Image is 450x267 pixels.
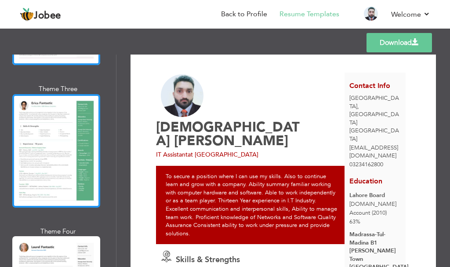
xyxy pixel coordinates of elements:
[349,94,399,110] span: [GEOGRAPHIC_DATA]
[349,161,383,168] span: 03234162800
[176,254,240,265] span: Skills & Strengths
[364,7,378,21] img: Profile Img
[349,176,382,186] span: Education
[349,81,390,91] span: Contact Info
[279,9,339,19] a: Resume Templates
[174,132,288,150] span: [PERSON_NAME]
[349,144,398,160] span: [EMAIL_ADDRESS][DOMAIN_NAME]
[349,209,370,217] span: Account
[14,227,102,236] div: Theme Four
[188,150,258,159] span: at [GEOGRAPHIC_DATA]
[34,11,61,21] span: Jobee
[345,94,406,143] div: [GEOGRAPHIC_DATA]
[20,7,34,22] img: jobee.io
[349,127,399,143] span: [GEOGRAPHIC_DATA]
[221,9,267,19] a: Back to Profile
[391,9,430,20] a: Welcome
[20,7,61,22] a: Jobee
[156,118,300,150] span: [DEMOGRAPHIC_DATA]
[357,102,359,110] span: ,
[372,209,387,217] span: (2010)
[156,166,350,245] div: To secure a position where I can use my skills. Also to continue learn and grow with a company. A...
[349,218,360,226] span: 63%
[367,33,432,52] a: Download
[14,84,102,94] div: Theme Three
[349,191,401,200] div: Lahore Board
[156,150,188,159] span: IT Assistant
[349,200,396,208] span: [DOMAIN_NAME]
[161,74,204,117] img: No image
